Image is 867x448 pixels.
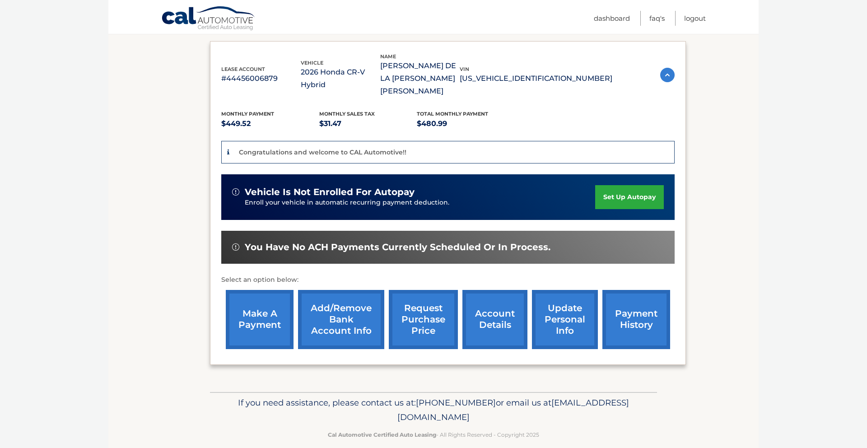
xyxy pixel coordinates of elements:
[232,243,239,251] img: alert-white.svg
[221,72,301,85] p: #44456006879
[660,68,675,82] img: accordion-active.svg
[301,60,323,66] span: vehicle
[216,396,651,425] p: If you need assistance, please contact us at: or email us at
[380,53,396,60] span: name
[245,187,415,198] span: vehicle is not enrolled for autopay
[245,242,550,253] span: You have no ACH payments currently scheduled or in process.
[239,148,406,156] p: Congratulations and welcome to CAL Automotive!!
[380,60,460,98] p: [PERSON_NAME] DE LA [PERSON_NAME] [PERSON_NAME]
[161,6,256,32] a: Cal Automotive
[245,198,595,208] p: Enroll your vehicle in automatic recurring payment deduction.
[226,290,294,349] a: make a payment
[460,72,612,85] p: [US_VEHICLE_IDENTIFICATION_NUMBER]
[301,66,380,91] p: 2026 Honda CR-V Hybrid
[221,66,265,72] span: lease account
[602,290,670,349] a: payment history
[416,397,496,408] span: [PHONE_NUMBER]
[684,11,706,26] a: Logout
[328,431,436,438] strong: Cal Automotive Certified Auto Leasing
[417,111,488,117] span: Total Monthly Payment
[460,66,469,72] span: vin
[532,290,598,349] a: update personal info
[221,117,319,130] p: $449.52
[594,11,630,26] a: Dashboard
[298,290,384,349] a: Add/Remove bank account info
[462,290,527,349] a: account details
[216,430,651,439] p: - All Rights Reserved - Copyright 2025
[649,11,665,26] a: FAQ's
[417,117,515,130] p: $480.99
[389,290,458,349] a: request purchase price
[221,275,675,285] p: Select an option below:
[595,185,664,209] a: set up autopay
[221,111,274,117] span: Monthly Payment
[319,111,375,117] span: Monthly sales Tax
[232,188,239,196] img: alert-white.svg
[319,117,417,130] p: $31.47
